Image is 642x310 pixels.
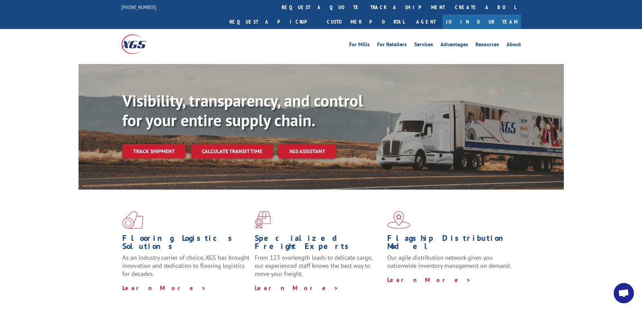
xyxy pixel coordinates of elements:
a: XGS ASSISTANT [278,144,336,159]
a: Learn More > [255,284,339,292]
img: xgs-icon-total-supply-chain-intelligence-red [122,211,143,229]
a: Agent [409,15,442,29]
a: Resources [476,42,499,49]
a: Learn More > [387,276,471,284]
a: Customer Portal [322,15,409,29]
div: Open chat [614,283,634,303]
a: [PHONE_NUMBER] [121,4,156,10]
a: Track shipment [122,144,186,158]
a: About [507,42,521,49]
a: Request a pickup [224,15,322,29]
h1: Specialized Freight Experts [255,234,382,254]
p: From 123 overlength loads to delicate cargo, our experienced staff knows the best way to move you... [255,254,382,284]
a: Join Our Team [442,15,521,29]
span: Our agile distribution network gives you nationwide inventory management on demand. [387,254,511,270]
a: Services [414,42,433,49]
a: For Mills [349,42,370,49]
a: Learn More > [122,284,206,292]
img: xgs-icon-focused-on-flooring-red [255,211,271,229]
h1: Flooring Logistics Solutions [122,234,250,254]
img: xgs-icon-flagship-distribution-model-red [387,211,410,229]
a: Calculate transit time [191,144,273,159]
a: For Retailers [377,42,407,49]
a: Advantages [440,42,468,49]
b: Visibility, transparency, and control for your entire supply chain. [122,90,363,131]
h1: Flagship Distribution Model [387,234,515,254]
span: As an industry carrier of choice, XGS has brought innovation and dedication to flooring logistics... [122,254,249,278]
